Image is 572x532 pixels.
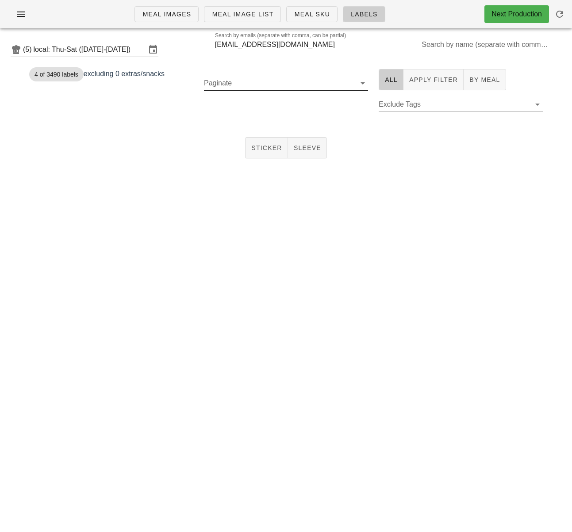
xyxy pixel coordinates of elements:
a: Meal Images [134,6,199,22]
span: 4 of 3490 labels [35,67,78,81]
span: Meal Sku [294,11,330,18]
a: Meal Sku [286,6,338,22]
div: excluding 0 extras/snacks [24,64,199,127]
span: Meal Images [142,11,191,18]
a: Meal Image List [204,6,281,22]
div: Exclude Tags [379,97,543,112]
span: By Meal [469,76,500,83]
span: Apply Filter [409,76,458,83]
span: Sticker [251,144,282,151]
span: Meal Image List [211,11,273,18]
button: Sticker [245,137,288,158]
div: Next Production [491,9,542,19]
button: By Meal [464,69,506,90]
span: All [384,76,398,83]
a: Labels [343,6,385,22]
div: Paginate [204,76,368,90]
label: Search by emails (separate with comma, can be partial) [215,32,346,39]
button: All [379,69,403,90]
div: (5) [23,45,34,54]
span: Sleeve [293,144,321,151]
span: Labels [350,11,378,18]
button: Apply Filter [403,69,464,90]
button: Sleeve [288,137,327,158]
